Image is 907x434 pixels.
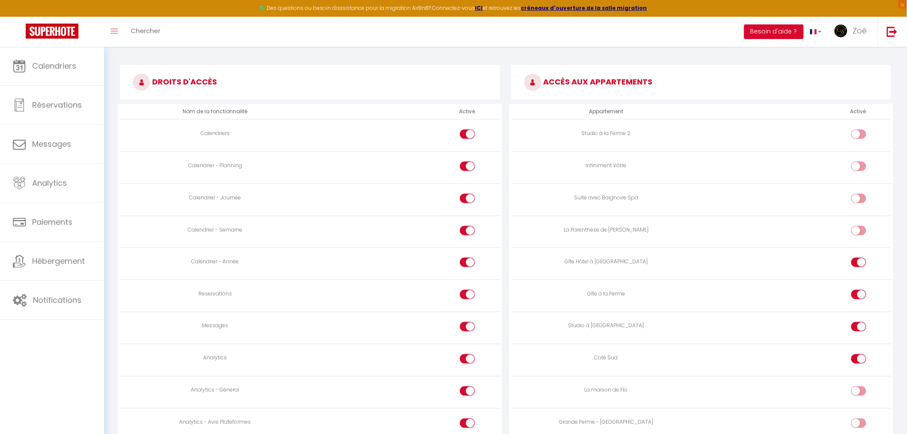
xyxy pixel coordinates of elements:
[123,386,306,395] div: Analytics - Général
[475,4,483,12] a: ICI
[515,354,698,362] div: Coté Sud
[515,194,698,202] div: Suite avec Baignoire Spa
[131,26,160,35] span: Chercher
[887,26,898,37] img: logout
[515,130,698,138] div: Studio à la Ferme 2
[7,3,33,29] button: Ouvrir le widget de chat LiveChat
[123,419,306,427] div: Analytics - Avis Plateformes
[120,104,310,119] th: Nom de la fonctionnalité
[123,322,306,330] div: Messages
[515,386,698,395] div: La maison de Flo
[123,258,306,266] div: Calendrier - Année
[123,194,306,202] div: Calendrier - Journée
[32,217,72,227] span: Paiements
[120,65,500,99] h3: DROITS D'ACCÈS
[456,104,478,119] th: Activé
[123,162,306,170] div: Calendrier - Planning
[511,104,701,119] th: Appartement
[32,99,82,110] span: Réservations
[123,226,306,234] div: Calendrier - Semaine
[32,256,85,266] span: Hébergement
[123,354,306,362] div: Analytics
[26,24,78,39] img: Super Booking
[521,4,647,12] a: créneaux d'ouverture de la salle migration
[515,162,698,170] div: Infiniment Vôtre
[515,419,698,427] div: Grande Ferme - [GEOGRAPHIC_DATA]
[32,178,67,188] span: Analytics
[515,226,698,234] div: La Parenthèse de [PERSON_NAME]
[511,65,891,99] h3: ACCÈS AUX APPARTEMENTS
[515,290,698,298] div: Gîte à la Ferme
[744,24,804,39] button: Besoin d'aide ?
[32,139,71,149] span: Messages
[515,322,698,330] div: Studio à [GEOGRAPHIC_DATA]
[835,24,847,37] img: ...
[32,60,76,71] span: Calendriers
[124,17,167,47] a: Chercher
[853,25,867,36] span: Zoé
[515,258,698,266] div: Gîte Hôtel à [GEOGRAPHIC_DATA]
[847,104,870,119] th: Activé
[123,130,306,138] div: Calendriers
[828,17,878,47] a: ... Zoé
[33,295,81,305] span: Notifications
[123,290,306,298] div: Réservations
